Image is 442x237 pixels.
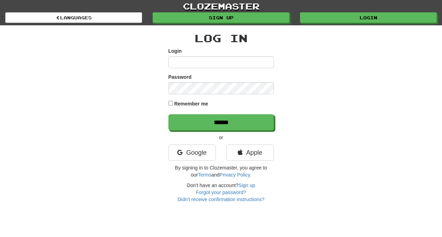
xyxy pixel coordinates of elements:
h2: Log In [168,32,274,44]
label: Remember me [174,100,208,107]
a: Sign up [153,12,289,23]
a: Google [168,145,216,161]
a: Sign up [238,182,255,188]
a: Forgot your password? [196,190,246,195]
p: By signing in to Clozemaster, you agree to our and . [168,164,274,178]
div: Don't have an account? [168,182,274,203]
a: Languages [5,12,142,23]
label: Password [168,73,192,81]
a: Apple [226,145,274,161]
a: Privacy Policy [219,172,250,178]
a: Terms [198,172,211,178]
label: Login [168,47,182,55]
p: or [168,134,274,141]
a: Login [300,12,437,23]
a: Didn't receive confirmation instructions? [178,197,264,202]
